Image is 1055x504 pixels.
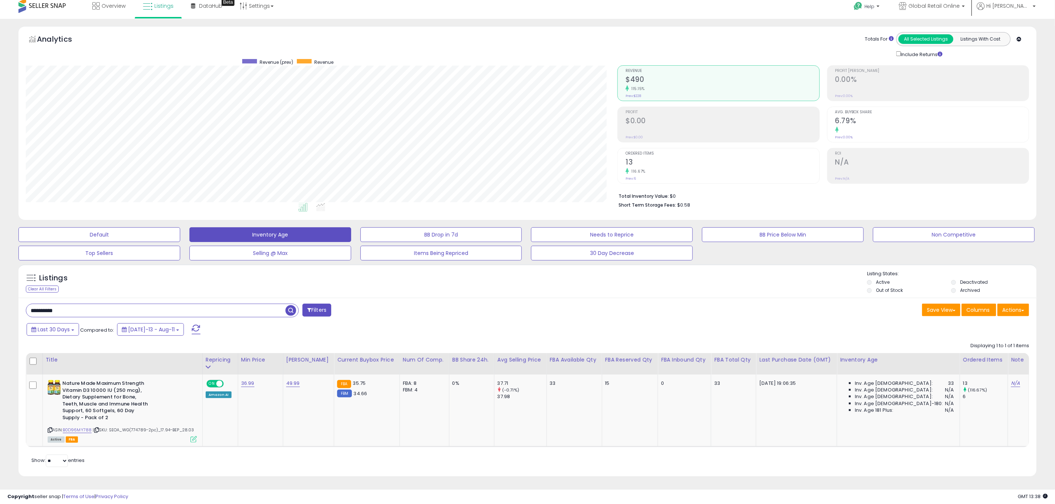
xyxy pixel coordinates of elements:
[62,380,152,423] b: Nature Made Maximum Strength Vitamin D3 10000 IU (250 mcg), Dietary Supplement for Bone, Teeth, M...
[1018,493,1048,500] span: 2025-09-11 13:38 GMT
[550,380,596,387] div: 33
[302,304,331,317] button: Filters
[945,407,954,414] span: N/A
[626,158,819,168] h2: 13
[835,75,1029,85] h2: 0.00%
[626,117,819,127] h2: $0.00
[661,380,705,387] div: 0
[759,356,834,364] div: Last Purchase Date (GMT)
[835,135,853,139] small: Prev: 0.00%
[497,356,544,364] div: Avg Selling Price
[619,193,669,199] b: Total Inventory Value:
[835,117,1029,127] h2: 6.79%
[314,59,333,65] span: Revenue
[891,50,952,58] div: Include Returns
[963,380,1008,387] div: 13
[337,380,351,388] small: FBA
[835,69,1029,73] span: Profit [PERSON_NAME]
[452,356,491,364] div: BB Share 24h.
[206,356,235,364] div: Repricing
[997,304,1029,316] button: Actions
[550,356,599,364] div: FBA Available Qty
[835,158,1029,168] h2: N/A
[403,380,443,387] div: FBA: 8
[605,380,652,387] div: 15
[502,387,519,393] small: (-0.71%)
[629,169,645,174] small: 116.67%
[39,273,68,283] h5: Listings
[337,356,397,364] div: Current Buybox Price
[63,427,92,433] a: B0D96MY788
[922,304,960,316] button: Save View
[93,427,194,433] span: | SKU: SEOA_WG(774789-2pc)_17.94-BEP_28.03
[223,381,234,387] span: OFF
[876,287,903,293] label: Out of Stock
[199,2,222,10] span: DataHub
[189,246,351,260] button: Selling @ Max
[353,380,366,387] span: 35.75
[835,110,1029,114] span: Avg. Buybox Share
[117,323,184,336] button: [DATE]-13 - Aug-11
[18,246,180,260] button: Top Sellers
[898,34,953,44] button: All Selected Listings
[714,380,750,387] div: 33
[452,380,489,387] div: 0%
[207,381,216,387] span: ON
[7,493,34,500] strong: Copyright
[80,327,114,334] span: Compared to:
[1011,356,1026,364] div: Note
[835,176,850,181] small: Prev: N/A
[626,94,641,98] small: Prev: $228
[619,191,1024,200] li: $0
[626,75,819,85] h2: $490
[286,380,300,387] a: 49.99
[960,287,980,293] label: Archived
[38,326,70,333] span: Last 30 Days
[626,69,819,73] span: Revenue
[970,342,1029,349] div: Displaying 1 to 1 of 1 items
[677,201,690,208] span: $0.58
[37,34,86,46] h5: Analytics
[403,387,443,393] div: FBM: 4
[855,407,894,414] span: Inv. Age 181 Plus:
[354,390,367,397] span: 34.66
[953,34,1008,44] button: Listings With Cost
[189,227,351,242] button: Inventory Age
[46,356,199,364] div: Title
[867,270,1037,277] p: Listing States:
[908,2,960,10] span: Global Retail Online
[960,279,988,285] label: Deactivated
[241,356,280,364] div: Min Price
[102,2,126,10] span: Overview
[260,59,293,65] span: Revenue (prev)
[945,400,954,407] span: N/A
[66,436,78,443] span: FBA
[873,227,1035,242] button: Non Competitive
[855,387,933,393] span: Inv. Age [DEMOGRAPHIC_DATA]:
[963,393,1008,400] div: 6
[963,356,1005,364] div: Ordered Items
[286,356,331,364] div: [PERSON_NAME]
[360,246,522,260] button: Items Being Repriced
[968,387,987,393] small: (116.67%)
[7,493,128,500] div: seller snap | |
[986,2,1031,10] span: Hi [PERSON_NAME]
[966,306,990,314] span: Columns
[241,380,254,387] a: 36.99
[864,3,874,10] span: Help
[835,152,1029,156] span: ROI
[840,356,957,364] div: Inventory Age
[27,323,79,336] button: Last 30 Days
[531,227,693,242] button: Needs to Reprice
[96,493,128,500] a: Privacy Policy
[714,356,753,364] div: FBA Total Qty
[18,227,180,242] button: Default
[977,2,1036,19] a: Hi [PERSON_NAME]
[853,1,863,11] i: Get Help
[855,400,943,407] span: Inv. Age [DEMOGRAPHIC_DATA]-180:
[337,390,352,397] small: FBM
[626,110,819,114] span: Profit
[626,135,643,139] small: Prev: $0.00
[48,436,65,443] span: All listings currently available for purchase on Amazon
[531,246,693,260] button: 30 Day Decrease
